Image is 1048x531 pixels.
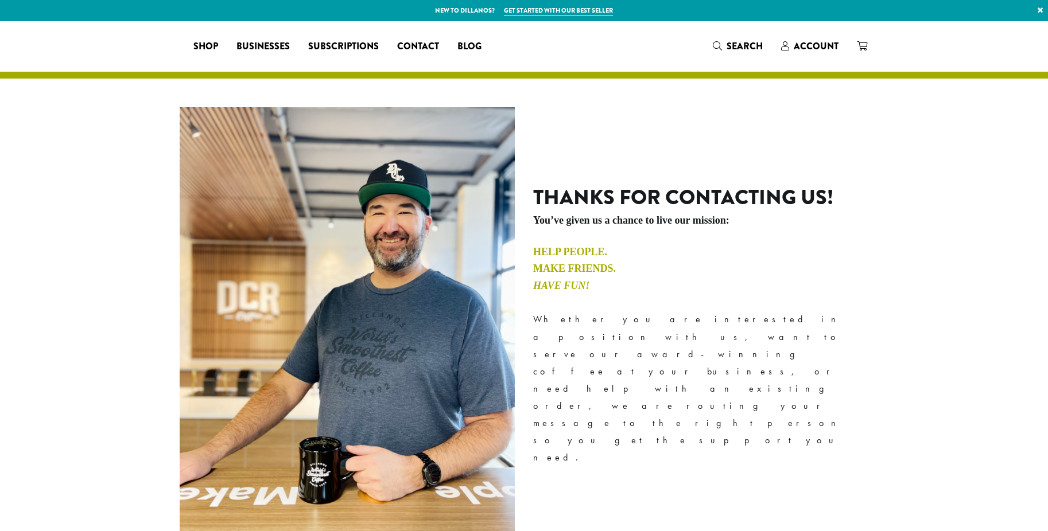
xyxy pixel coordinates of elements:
[236,40,290,54] span: Businesses
[533,311,868,466] p: Whether you are interested in a position with us, want to serve our award-winning coffee at your ...
[193,40,218,54] span: Shop
[533,214,868,227] h5: You’ve given us a chance to live our mission:
[533,185,868,210] h2: Thanks for contacting us!
[397,40,439,54] span: Contact
[727,40,763,53] span: Search
[533,280,589,291] em: Have Fun!
[704,37,772,56] a: Search
[533,263,868,275] h4: Make Friends.
[533,246,868,259] h4: Help People.
[504,6,613,15] a: Get started with our best seller
[184,37,227,56] a: Shop
[457,40,482,54] span: Blog
[794,40,839,53] span: Account
[308,40,379,54] span: Subscriptions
